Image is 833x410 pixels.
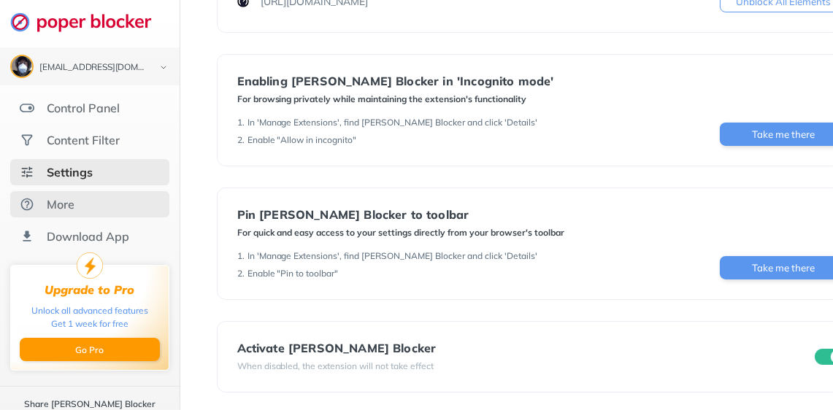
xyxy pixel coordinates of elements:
[20,338,160,361] button: Go Pro
[20,197,34,212] img: about.svg
[24,398,156,410] div: Share [PERSON_NAME] Blocker
[12,56,32,77] img: ACg8ocJEbvBA2h-gjXAP9diXvTJJNIrpJqbL6DzH_4wlhL8U4JAMB_94=s96-c
[20,165,34,179] img: settings-selected.svg
[155,60,172,75] img: chevron-bottom-black.svg
[31,304,148,317] div: Unlock all advanced features
[77,252,103,279] img: upgrade-to-pro.svg
[237,208,565,221] div: Pin [PERSON_NAME] Blocker to toolbar
[20,133,34,147] img: social.svg
[237,341,437,355] div: Activate [PERSON_NAME] Blocker
[20,101,34,115] img: features.svg
[247,250,538,262] div: In 'Manage Extensions', find [PERSON_NAME] Blocker and click 'Details'
[47,133,120,147] div: Content Filter
[237,74,554,88] div: Enabling [PERSON_NAME] Blocker in 'Incognito mode'
[47,101,120,115] div: Control Panel
[45,283,135,297] div: Upgrade to Pro
[20,229,34,244] img: download-app.svg
[237,93,554,105] div: For browsing privately while maintaining the extension's functionality
[247,117,538,128] div: In 'Manage Extensions', find [PERSON_NAME] Blocker and click 'Details'
[39,63,147,73] div: j.jh123@yahoo.com
[47,197,74,212] div: More
[237,117,245,128] div: 1 .
[51,317,128,330] div: Get 1 week for free
[47,165,93,179] div: Settings
[237,360,437,372] div: When disabled, the extension will not take effect
[237,134,245,146] div: 2 .
[10,12,167,32] img: logo-webpage.svg
[237,250,245,262] div: 1 .
[237,227,565,239] div: For quick and easy access to your settings directly from your browser's toolbar
[237,268,245,279] div: 2 .
[247,268,339,279] div: Enable "Pin to toolbar"
[247,134,357,146] div: Enable "Allow in incognito"
[47,229,129,244] div: Download App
